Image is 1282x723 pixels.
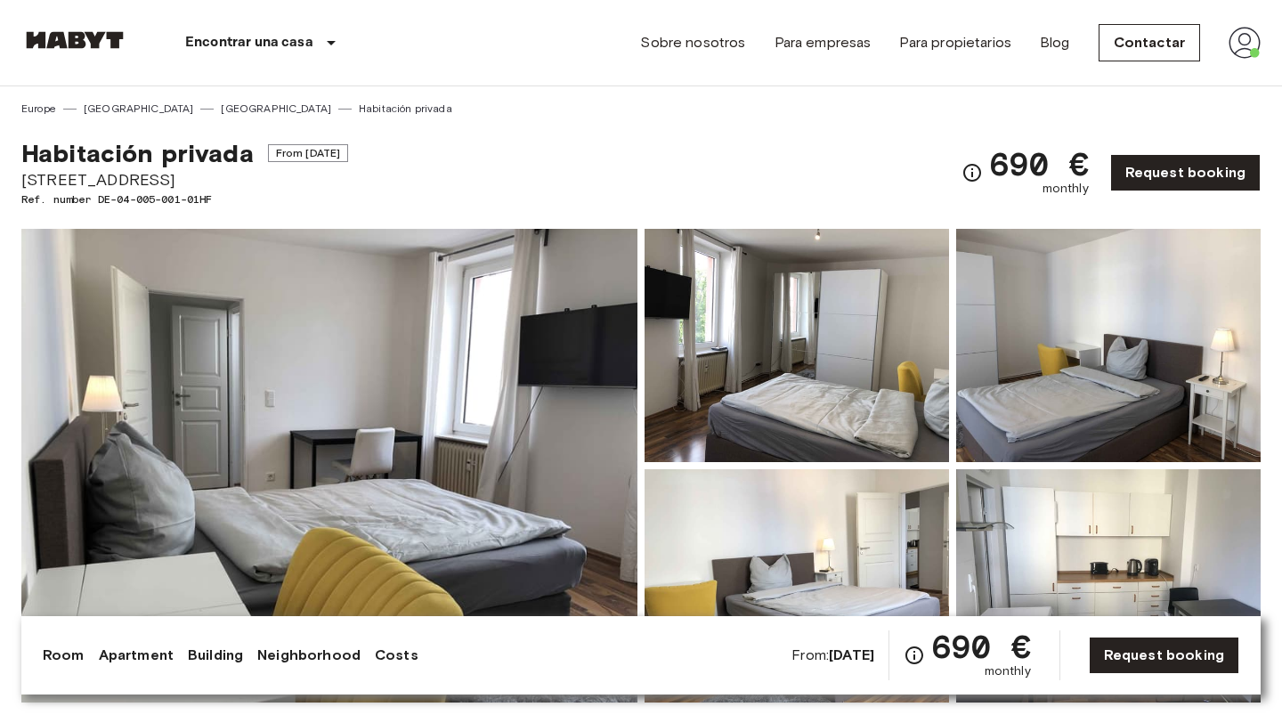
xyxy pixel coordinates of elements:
[645,469,949,703] img: Picture of unit DE-04-005-001-01HF
[185,32,313,53] p: Encontrar una casa
[99,645,174,666] a: Apartment
[1110,154,1261,191] a: Request booking
[1099,24,1200,61] a: Contactar
[1040,32,1070,53] a: Blog
[268,144,349,162] span: From [DATE]
[21,101,56,117] a: Europe
[257,645,361,666] a: Neighborhood
[43,645,85,666] a: Room
[21,191,348,207] span: Ref. number DE-04-005-001-01HF
[221,101,331,117] a: [GEOGRAPHIC_DATA]
[1043,180,1089,198] span: monthly
[84,101,194,117] a: [GEOGRAPHIC_DATA]
[932,630,1031,662] span: 690 €
[990,148,1089,180] span: 690 €
[961,162,983,183] svg: Check cost overview for full price breakdown. Please note that discounts apply to new joiners onl...
[21,138,254,168] span: Habitación privada
[188,645,243,666] a: Building
[645,229,949,462] img: Picture of unit DE-04-005-001-01HF
[359,101,452,117] a: Habitación privada
[775,32,872,53] a: Para empresas
[829,646,874,663] b: [DATE]
[640,32,745,53] a: Sobre nosotros
[899,32,1011,53] a: Para propietarios
[956,469,1261,703] img: Picture of unit DE-04-005-001-01HF
[1089,637,1239,674] a: Request booking
[21,31,128,49] img: Habyt
[375,645,418,666] a: Costs
[956,229,1261,462] img: Picture of unit DE-04-005-001-01HF
[904,645,925,666] svg: Check cost overview for full price breakdown. Please note that discounts apply to new joiners onl...
[21,168,348,191] span: [STREET_ADDRESS]
[1229,27,1261,59] img: avatar
[791,646,874,665] span: From:
[21,229,637,703] img: Marketing picture of unit DE-04-005-001-01HF
[985,662,1031,680] span: monthly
